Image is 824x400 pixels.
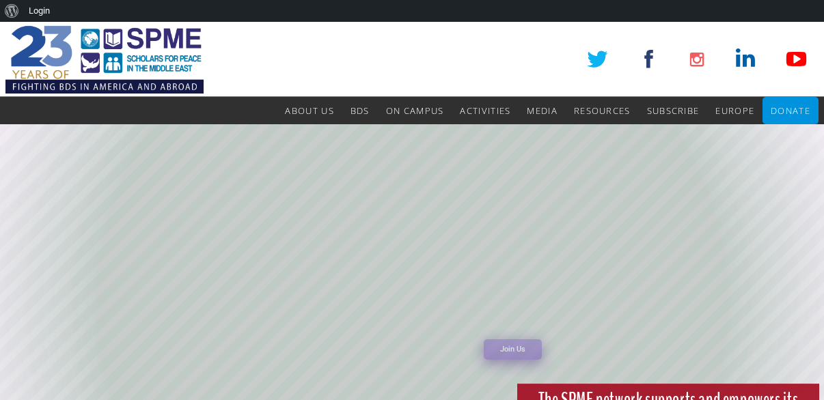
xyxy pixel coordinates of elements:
span: Europe [715,104,754,117]
a: Donate [771,97,810,124]
a: Europe [715,97,754,124]
a: Subscribe [647,97,700,124]
a: Join Us [484,339,542,360]
a: On Campus [386,97,444,124]
a: Resources [574,97,631,124]
span: Media [527,104,558,117]
a: About Us [285,97,333,124]
span: Subscribe [647,104,700,117]
span: Resources [574,104,631,117]
img: SPME [5,22,204,97]
a: BDS [351,97,370,124]
a: Media [527,97,558,124]
span: Donate [771,104,810,117]
span: About Us [285,104,333,117]
span: On Campus [386,104,444,117]
span: BDS [351,104,370,117]
span: Activities [460,104,510,117]
a: Activities [460,97,510,124]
